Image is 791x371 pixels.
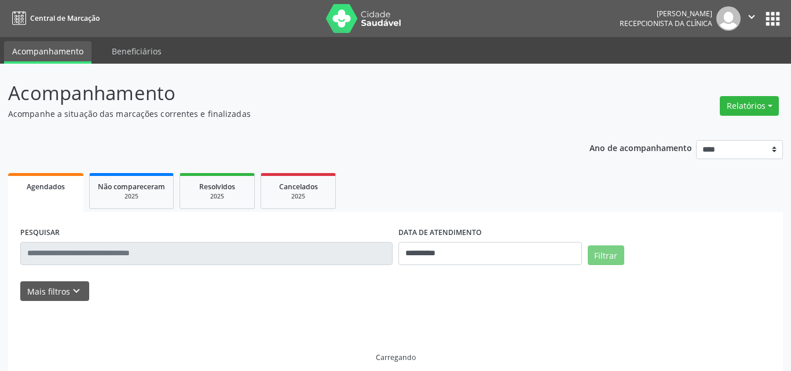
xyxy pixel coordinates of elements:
div: Carregando [376,352,416,362]
div: [PERSON_NAME] [620,9,712,19]
p: Acompanhamento [8,79,551,108]
a: Central de Marcação [8,9,100,28]
button:  [741,6,763,31]
span: Recepcionista da clínica [620,19,712,28]
div: 2025 [269,192,327,201]
p: Acompanhe a situação das marcações correntes e finalizadas [8,108,551,120]
span: Agendados [27,182,65,192]
label: DATA DE ATENDIMENTO [398,224,482,242]
span: Resolvidos [199,182,235,192]
p: Ano de acompanhamento [589,140,692,155]
label: PESQUISAR [20,224,60,242]
div: 2025 [98,192,165,201]
span: Cancelados [279,182,318,192]
a: Acompanhamento [4,41,91,64]
button: Filtrar [588,245,624,265]
div: 2025 [188,192,246,201]
a: Beneficiários [104,41,170,61]
i: keyboard_arrow_down [70,285,83,297]
img: img [716,6,741,31]
span: Central de Marcação [30,13,100,23]
button: Mais filtroskeyboard_arrow_down [20,281,89,302]
button: apps [763,9,783,29]
button: Relatórios [720,96,779,116]
i:  [745,10,758,23]
span: Não compareceram [98,182,165,192]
